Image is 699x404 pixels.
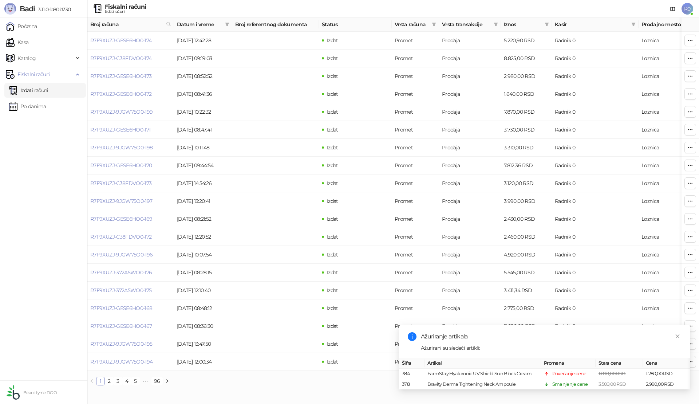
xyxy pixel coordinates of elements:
[96,377,105,385] li: 1
[439,192,501,210] td: Prodaja
[90,287,152,294] a: R7F9XUZJ-372A5WO0-175
[501,299,552,317] td: 2.775,00 RSD
[174,246,232,264] td: [DATE] 10:07:54
[501,282,552,299] td: 3.411,34 RSD
[327,341,338,347] span: Izdat
[23,390,57,395] small: Beautifyme DOO
[552,282,639,299] td: Radnik 0
[90,358,153,365] a: R7F9XUZJ-9JGW75O0-194
[439,139,501,157] td: Prodaja
[165,379,169,383] span: right
[439,264,501,282] td: Prodaja
[439,157,501,174] td: Prodaja
[174,139,232,157] td: [DATE] 10:11:48
[392,67,439,85] td: Promet
[439,32,501,50] td: Prodaja
[552,50,639,67] td: Radnik 0
[174,317,232,335] td: [DATE] 08:36:30
[501,67,552,85] td: 2.980,00 RSD
[552,317,639,335] td: Radnik 0
[541,358,596,369] th: Promena
[555,20,628,28] span: Kasir
[392,139,439,157] td: Promet
[131,377,140,385] li: 5
[17,67,50,82] span: Fiskalni računi
[122,377,131,385] li: 4
[105,377,114,385] li: 2
[90,37,152,44] a: R7F9XUZJ-GESE6HO0-174
[90,216,153,222] a: R7F9XUZJ-GESE6HO0-169
[599,381,626,387] span: 3.500,00 RSD
[392,335,439,353] td: Promet
[90,323,152,329] a: R7F9XUZJ-GESE6HO0-167
[87,335,174,353] td: R7F9XUZJ-9JGW75O0-195
[174,192,232,210] td: [DATE] 13:20:41
[439,17,501,32] th: Vrsta transakcije
[501,157,552,174] td: 7.812,36 RSD
[174,121,232,139] td: [DATE] 08:47:41
[630,19,637,30] span: filter
[392,17,439,32] th: Vrsta računa
[392,282,439,299] td: Promet
[174,299,232,317] td: [DATE] 08:48:12
[504,20,542,28] span: Iznos
[90,144,153,151] a: R7F9XUZJ-9JGW75O0-198
[6,19,37,34] a: Početna
[552,174,639,192] td: Radnik 0
[163,377,171,385] li: Sledeća strana
[87,246,174,264] td: R7F9XUZJ-9JGW75O0-196
[552,370,587,377] div: Povećanje cene
[90,341,153,347] a: R7F9XUZJ-9JGW75O0-195
[174,157,232,174] td: [DATE] 09:44:54
[501,50,552,67] td: 8.825,00 RSD
[552,85,639,103] td: Radnik 0
[90,251,153,258] a: R7F9XUZJ-9JGW75O0-196
[140,377,151,385] span: •••
[174,264,232,282] td: [DATE] 08:28:15
[327,234,338,240] span: Izdat
[327,251,338,258] span: Izdat
[327,144,338,151] span: Izdat
[439,121,501,139] td: Prodaja
[501,121,552,139] td: 3.730,00 RSD
[439,228,501,246] td: Prodaja
[87,17,174,32] th: Broj računa
[596,358,643,369] th: Stara cena
[224,19,231,30] span: filter
[392,121,439,139] td: Promet
[90,198,153,204] a: R7F9XUZJ-9JGW75O0-197
[327,198,338,204] span: Izdat
[552,121,639,139] td: Radnik 0
[174,353,232,371] td: [DATE] 12:00:34
[114,377,122,385] li: 3
[327,126,338,133] span: Izdat
[17,51,36,66] span: Katalog
[327,162,338,169] span: Izdat
[90,109,153,115] a: R7F9XUZJ-9JGW75O0-199
[392,317,439,335] td: Promet
[439,210,501,228] td: Prodaja
[327,55,338,62] span: Izdat
[174,85,232,103] td: [DATE] 08:41:36
[439,67,501,85] td: Prodaja
[439,246,501,264] td: Prodaja
[674,332,682,340] a: Close
[123,377,131,385] a: 4
[90,305,153,311] a: R7F9XUZJ-GESE6HO0-168
[494,22,498,27] span: filter
[392,103,439,121] td: Promet
[392,299,439,317] td: Promet
[87,282,174,299] td: R7F9XUZJ-372A5WO0-175
[87,50,174,67] td: R7F9XUZJ-C38FDVO0-174
[4,3,16,15] img: Logo
[439,103,501,121] td: Prodaja
[327,287,338,294] span: Izdat
[545,22,549,27] span: filter
[442,20,491,28] span: Vrsta transakcije
[392,85,439,103] td: Promet
[552,139,639,157] td: Radnik 0
[6,35,28,50] a: Kasa
[501,264,552,282] td: 5.545,00 RSD
[87,174,174,192] td: R7F9XUZJ-C38FDVO0-173
[87,192,174,210] td: R7F9XUZJ-9JGW75O0-197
